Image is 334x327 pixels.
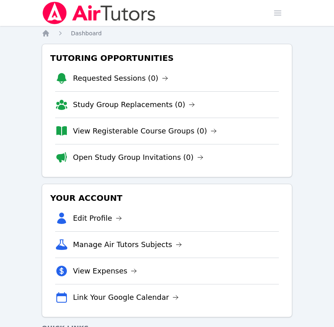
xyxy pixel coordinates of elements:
a: Edit Profile [73,213,122,224]
a: Requested Sessions (0) [73,73,168,84]
span: Dashboard [71,30,102,37]
nav: Breadcrumb [42,29,292,37]
a: View Registerable Course Groups (0) [73,125,217,137]
a: Open Study Group Invitations (0) [73,152,203,163]
a: Study Group Replacements (0) [73,99,195,110]
a: Dashboard [71,29,102,37]
img: Air Tutors [42,2,156,24]
h3: Your Account [49,191,285,205]
a: Manage Air Tutors Subjects [73,239,182,250]
a: Link Your Google Calendar [73,292,179,303]
h3: Tutoring Opportunities [49,51,285,65]
a: View Expenses [73,265,137,277]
